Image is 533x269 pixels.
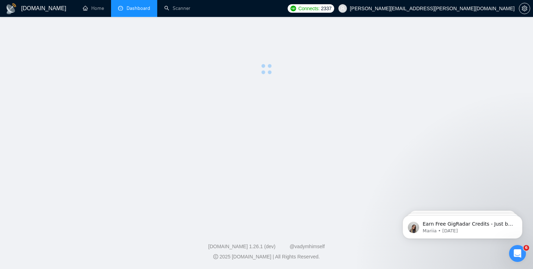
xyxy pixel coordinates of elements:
a: [DOMAIN_NAME] 1.26.1 (dev) [208,244,276,249]
a: homeHome [83,5,104,11]
img: upwork-logo.png [290,6,296,11]
button: setting [519,3,530,14]
span: 2337 [321,5,331,12]
span: setting [519,6,530,11]
span: copyright [213,254,218,259]
iframe: Intercom live chat [509,245,526,262]
span: Dashboard [127,5,150,11]
a: searchScanner [164,5,190,11]
span: 6 [523,245,529,251]
iframe: Intercom notifications message [392,201,533,250]
span: dashboard [118,6,123,11]
div: 2025 [DOMAIN_NAME] | All Rights Reserved. [6,253,527,261]
span: Connects: [298,5,319,12]
img: logo [6,3,17,14]
a: @vadymhimself [289,244,325,249]
span: user [340,6,345,11]
a: setting [519,6,530,11]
